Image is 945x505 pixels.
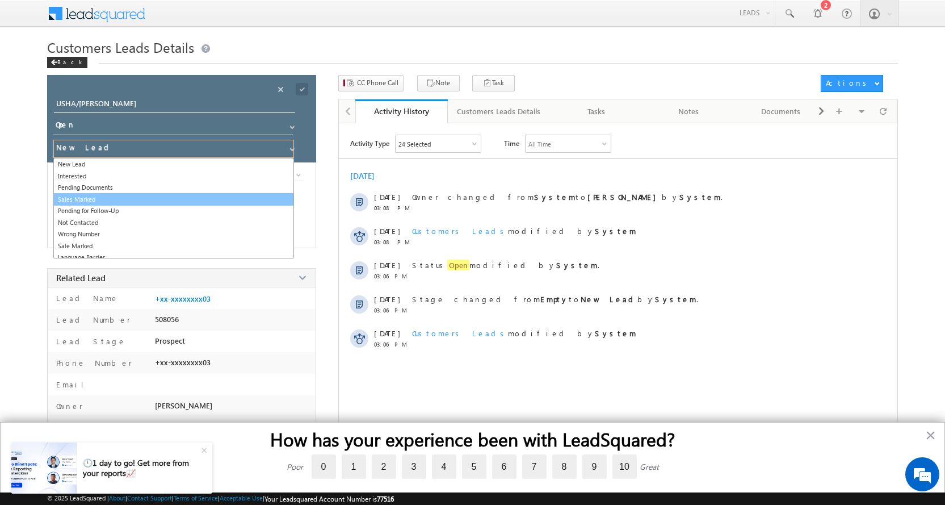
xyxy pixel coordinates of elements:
div: Notes [652,105,725,118]
strong: System [595,328,636,338]
span: [DATE] [374,328,400,338]
label: 1 [342,454,366,479]
span: Open [447,260,469,270]
span: 03:06 PM [374,273,408,279]
textarea: Type your message and hit 'Enter' [15,105,207,340]
a: Language Barrier [54,252,293,264]
span: 03:06 PM [374,341,408,348]
span: [DATE] [374,226,400,236]
img: d_60004797649_company_0_60004797649 [19,60,48,74]
div: Poor [287,461,303,472]
span: Customers Leads [412,226,508,236]
label: 5 [462,454,486,479]
div: Owner Changed,Status Changed,Stage Changed,Source Changed,Notes & 19 more.. [396,135,481,152]
a: Sales Marked [53,193,294,206]
label: 3 [402,454,426,479]
div: Great [640,461,659,472]
span: Your Leadsquared Account Number is [264,495,394,503]
button: Task [472,75,515,91]
a: Show All Items [284,141,298,152]
div: Chat with us now [59,60,191,74]
label: 8 [552,454,577,479]
span: +xx-xxxxxxxx03 [155,358,211,367]
strong: New Lead [581,294,637,304]
div: 🕛1 day to go! Get more from your reports📈 [83,458,200,478]
span: 03:08 PM [374,204,408,211]
a: Not Contacted [54,217,293,229]
a: Terms of Service [174,494,218,502]
span: 508056 [155,315,179,324]
span: modified by [412,328,636,338]
a: Contact Support [127,494,172,502]
div: Back [47,57,87,68]
div: Tasks [560,105,633,118]
div: Customers Leads Details [457,105,540,118]
strong: Empty [540,294,569,304]
span: Status modified by . [412,260,599,270]
label: 10 [612,454,637,479]
label: 9 [582,454,607,479]
a: Acceptable Use [220,494,263,502]
a: Wrong Number [54,228,293,240]
a: Show All Items [290,169,304,181]
span: Prospect [155,336,185,345]
span: [DATE] [374,294,400,304]
label: Owner [53,401,83,411]
button: Note [417,75,460,91]
strong: System [556,260,598,270]
span: +xx-xxxxxxxx03 [155,294,211,303]
span: Activity Type [350,135,389,152]
span: 77516 [377,495,394,503]
a: Sale Marked [54,240,293,252]
span: Time [504,135,519,152]
div: Actions [826,78,871,88]
label: 6 [492,454,516,479]
a: Show All Items [284,119,298,130]
div: Activity History [364,106,439,116]
strong: System [595,226,636,236]
a: Interested [54,170,293,182]
span: [PERSON_NAME] [155,401,212,410]
a: New Lead [54,158,293,170]
span: Owner changed from to by . [412,192,723,202]
label: Lead Stage [53,336,126,346]
label: 0 [312,454,336,479]
div: Minimize live chat window [186,6,213,33]
label: 2 [372,454,396,479]
label: Lead Name [53,293,119,303]
h2: How has your experience been with LeadSquared? [23,428,922,450]
div: All Time [528,140,551,148]
a: Pending Documents [54,182,293,194]
label: Phone Number [53,358,132,368]
div: 24 Selected [398,140,431,148]
span: © 2025 LeadSquared | | | | | [47,494,394,503]
span: Customers Leads [412,328,508,338]
label: 7 [522,454,547,479]
strong: System [679,192,721,202]
a: About [109,494,125,502]
input: Opportunity Name Opportunity Name [54,97,295,113]
label: 4 [432,454,456,479]
div: [DATE] [350,170,387,181]
div: Documents [744,105,817,118]
input: Stage [53,140,294,158]
span: CC Phone Call [357,78,398,88]
label: Email [53,379,93,389]
strong: System [655,294,696,304]
img: pictures [11,443,77,494]
strong: [PERSON_NAME] [587,192,662,202]
div: + [196,440,215,459]
em: Start Chat [154,350,206,365]
span: Customers Leads Details [47,38,194,56]
span: [DATE] [374,260,400,270]
span: 03:06 PM [374,307,408,314]
span: Related Lead [56,272,106,283]
span: Stage changed from to by . [412,294,698,304]
input: Status [53,118,293,135]
a: Pending for Follow-Up [54,205,293,217]
strong: System [534,192,576,202]
label: Lead Number [53,315,131,324]
span: 03:08 PM [374,239,408,245]
span: [DATE] [374,192,400,202]
button: Close [925,426,936,444]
